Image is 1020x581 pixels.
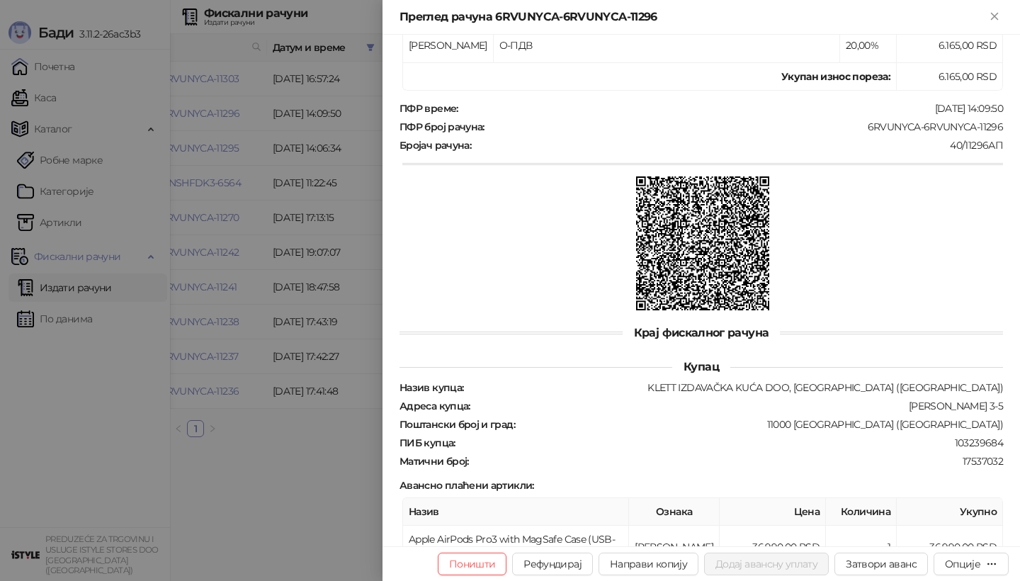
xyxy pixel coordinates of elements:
[512,553,593,575] button: Рефундирај
[826,498,897,526] th: Количина
[720,526,826,569] td: 36.990,00 RSD
[460,102,1004,115] div: [DATE] 14:09:50
[934,553,1009,575] button: Опције
[399,400,470,412] strong: Адреса купца :
[629,526,720,569] td: [PERSON_NAME]
[494,28,840,63] td: О-ПДВ
[399,381,463,394] strong: Назив купца :
[399,139,471,152] strong: Бројач рачуна :
[781,70,890,83] strong: Укупан износ пореза:
[403,498,629,526] th: Назив
[623,326,781,339] span: Крај фискалног рачуна
[399,120,484,133] strong: ПФР број рачуна :
[636,176,770,310] img: QR код
[897,498,1003,526] th: Укупно
[516,418,1004,431] div: 11000 [GEOGRAPHIC_DATA] ([GEOGRAPHIC_DATA])
[610,558,687,570] span: Направи копију
[470,455,1004,468] div: 17537032
[704,553,829,575] button: Додај авансну уплату
[840,28,897,63] td: 20,00%
[472,400,1004,412] div: [PERSON_NAME] 3-5
[399,102,458,115] strong: ПФР време :
[834,553,928,575] button: Затвори аванс
[599,553,698,575] button: Направи копију
[629,498,720,526] th: Ознака
[399,455,469,468] strong: Матични број :
[403,28,494,63] td: [PERSON_NAME]
[465,381,1004,394] div: KLETT IZDAVAČKA KUĆA DOO, [GEOGRAPHIC_DATA] ([GEOGRAPHIC_DATA])
[897,526,1003,569] td: 36.990,00 RSD
[399,9,986,26] div: Преглед рачуна 6RVUNYCA-6RVUNYCA-11296
[438,553,507,575] button: Поништи
[897,63,1003,91] td: 6.165,00 RSD
[986,9,1003,26] button: Close
[399,436,455,449] strong: ПИБ купца :
[897,28,1003,63] td: 6.165,00 RSD
[457,436,1004,449] div: 103239684
[826,526,897,569] td: 1
[672,360,730,373] span: Купац
[486,120,1004,133] div: 6RVUNYCA-6RVUNYCA-11296
[945,558,980,570] div: Опције
[399,418,515,431] strong: Поштански број и град :
[720,498,826,526] th: Цена
[399,479,534,492] strong: Авансно плаћени артикли :
[403,526,629,569] td: Apple AirPods Pro3 with MagSafe Case (USB-C)
[472,139,1004,152] div: 40/11296АП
